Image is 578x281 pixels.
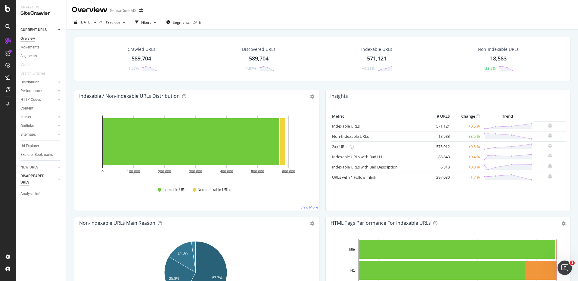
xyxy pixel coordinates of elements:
[191,20,202,25] div: [DATE]
[427,112,451,121] th: # URLS
[332,144,348,149] a: 2xx URLs
[132,55,151,63] div: 589,704
[80,20,92,25] span: 2025 Oct. 6th
[79,220,155,226] div: Non-Indexable URLs Main Reason
[330,92,348,100] h4: Insights
[220,170,233,174] text: 400,000
[20,44,39,51] div: Movements
[427,152,451,162] td: 88,843
[20,97,56,103] a: HTTP Codes
[20,44,62,51] a: Movements
[332,123,360,129] a: Indexable URLs
[245,66,256,71] div: -1.07%
[133,17,159,27] button: Filters
[20,10,62,17] div: SiteCrawler
[20,191,42,197] div: Analysis Info
[249,55,269,63] div: 589,704
[104,17,128,27] button: Previous
[361,46,392,52] div: Indexable URLs
[367,55,387,63] div: 571,121
[110,8,137,14] div: SensaCine MX
[348,247,355,252] text: Title
[20,62,36,68] a: Visits
[242,46,275,52] div: Discovered URLs
[481,112,534,121] th: Trend
[20,143,62,149] a: Url Explorer
[20,27,56,33] a: CURRENT URLS
[189,170,202,174] text: 300,000
[310,221,314,226] div: gear
[20,143,39,149] div: Url Explorer
[332,134,369,139] a: Non-Indexable URLs
[362,66,374,71] div: +0.51%
[332,164,398,170] a: Indexable URLs with Bad Description
[427,131,451,141] td: 18,583
[451,141,481,152] td: +0.5 %
[427,141,451,152] td: 575,912
[173,20,190,25] span: Segments
[20,152,62,158] a: Explorer Bookmarks
[20,114,31,120] div: Inlinks
[20,164,56,171] a: NEW URLS
[427,172,451,182] td: 297,030
[20,191,62,197] a: Analysis Info
[20,53,37,59] div: Segments
[20,88,42,94] div: Performance
[141,20,151,25] div: Filters
[561,221,566,226] div: gear
[104,20,120,25] span: Previous
[300,205,318,210] a: View More
[20,5,62,10] div: Analytics
[570,261,575,265] span: 1
[169,276,179,281] text: 25.8%
[332,174,376,180] a: URLs with 1 Follow Inlink
[79,93,180,99] div: Indexable / Non-Indexable URLs Distribution
[158,170,171,174] text: 200,000
[20,152,53,158] div: Explorer Bookmarks
[20,105,33,112] div: Content
[332,154,382,159] a: Indexable URLs with Bad H1
[99,19,104,24] span: vs
[20,123,56,129] a: Outlinks
[79,112,312,182] div: A chart.
[427,121,451,131] td: 571,121
[451,121,481,131] td: +0.5 %
[251,170,264,174] text: 500,000
[350,268,355,273] text: H1
[478,46,519,52] div: Non-Indexable URLs
[427,162,451,172] td: 6,318
[128,46,155,52] div: Crawled URLs
[331,220,431,226] div: HTML Tags Performance for Indexable URLs
[20,79,39,85] div: Distribution
[20,88,56,94] a: Performance
[178,251,188,255] text: 14.3%
[20,105,62,112] a: Content
[548,143,552,148] div: bell-plus
[490,55,507,63] div: 18,583
[548,133,552,138] div: bell-plus
[484,66,496,71] div: -33.5%
[20,97,41,103] div: HTTP Codes
[139,8,143,13] div: arrow-right-arrow-left
[20,164,38,171] div: NEW URLS
[20,79,56,85] a: Distribution
[310,94,314,99] div: gear
[558,261,572,275] iframe: Intercom live chat
[20,36,35,42] div: Overview
[20,53,62,59] a: Segments
[548,164,552,168] div: bell-plus
[451,152,481,162] td: +0.4 %
[451,162,481,172] td: +0.0 %
[20,62,30,68] div: Visits
[20,70,51,77] a: Search Engines
[20,123,34,129] div: Outlinks
[20,131,36,138] div: Sitemaps
[20,131,56,138] a: Sitemaps
[127,170,140,174] text: 100,000
[212,276,222,280] text: 57.7%
[197,187,231,193] span: Non-Indexable URLs
[72,5,107,15] div: Overview
[20,36,62,42] a: Overview
[20,27,47,33] div: CURRENT URLS
[451,131,481,141] td: -33.5 %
